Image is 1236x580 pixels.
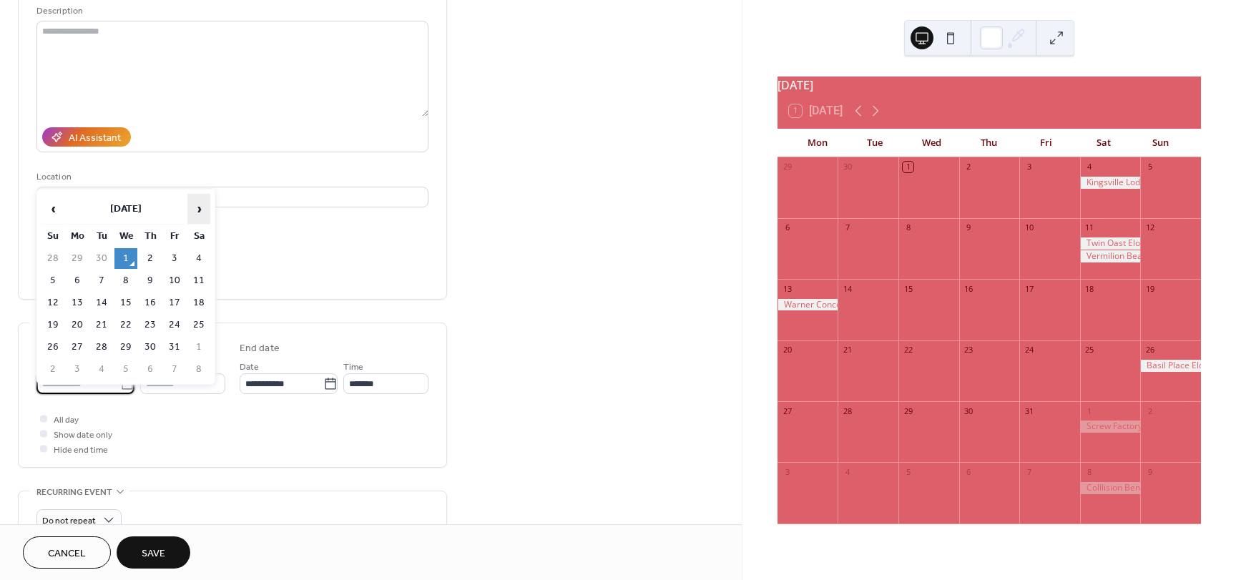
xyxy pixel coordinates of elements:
th: We [114,226,137,247]
td: 24 [163,315,186,335]
td: 7 [163,359,186,380]
button: Cancel [23,536,111,569]
div: 11 [1084,222,1095,233]
td: 1 [114,248,137,269]
td: 6 [139,359,162,380]
div: 28 [842,405,853,416]
div: 24 [1024,345,1034,355]
div: Basil Place Elopement [1140,360,1201,372]
div: Thu [961,129,1018,157]
div: End date [240,341,280,356]
div: 6 [963,466,974,477]
div: 21 [842,345,853,355]
td: 5 [114,359,137,380]
td: 4 [90,359,113,380]
span: Time [343,360,363,375]
div: 9 [963,222,974,233]
div: 25 [1084,345,1095,355]
span: All day [54,413,79,428]
span: Hide end time [54,443,108,458]
div: Fri [1018,129,1075,157]
td: 28 [41,248,64,269]
td: 25 [187,315,210,335]
div: Kingsville Lodge Wedding [1080,177,1141,189]
div: Mon [789,129,846,157]
th: Tu [90,226,113,247]
td: 3 [66,359,89,380]
td: 20 [66,315,89,335]
td: 10 [163,270,186,291]
td: 31 [163,337,186,358]
div: Wed [903,129,961,157]
td: 21 [90,315,113,335]
div: AI Assistant [69,131,121,146]
div: 29 [782,162,793,172]
div: Screw Factory Wedding [1080,421,1141,433]
td: 22 [114,315,137,335]
div: 5 [903,466,913,477]
div: Tue [846,129,903,157]
span: Show date only [54,428,112,443]
th: Mo [66,226,89,247]
div: 10 [1024,222,1034,233]
td: 7 [90,270,113,291]
td: 19 [41,315,64,335]
span: Recurring event [36,485,112,500]
div: 1 [1084,405,1095,416]
div: Description [36,4,426,19]
span: Do not repeat [42,513,96,529]
span: Save [142,546,165,561]
div: 7 [1024,466,1034,477]
th: Th [139,226,162,247]
td: 2 [139,248,162,269]
div: Warner Concord Elopement [778,299,838,311]
div: Location [36,169,426,185]
div: [DATE] [778,77,1201,94]
div: Twin Oast Elopement [1080,237,1141,250]
td: 30 [90,248,113,269]
div: 2 [1144,405,1155,416]
td: 29 [114,337,137,358]
div: Vermilion Beach Elopement [1080,250,1141,262]
td: 18 [187,293,210,313]
div: Colllision Bend Wedding [1080,482,1141,494]
td: 9 [139,270,162,291]
div: 26 [1144,345,1155,355]
td: 17 [163,293,186,313]
div: 3 [782,466,793,477]
div: 6 [782,222,793,233]
div: 18 [1084,283,1095,294]
td: 29 [66,248,89,269]
td: 13 [66,293,89,313]
div: 20 [782,345,793,355]
div: 15 [903,283,913,294]
td: 4 [187,248,210,269]
td: 11 [187,270,210,291]
td: 1 [187,337,210,358]
button: Save [117,536,190,569]
th: Fr [163,226,186,247]
td: 23 [139,315,162,335]
td: 15 [114,293,137,313]
td: 12 [41,293,64,313]
div: 8 [903,222,913,233]
div: 19 [1144,283,1155,294]
div: 4 [842,466,853,477]
td: 5 [41,270,64,291]
td: 14 [90,293,113,313]
div: 14 [842,283,853,294]
div: 23 [963,345,974,355]
th: [DATE] [66,194,186,225]
div: 1 [903,162,913,172]
th: Sa [187,226,210,247]
div: 8 [1084,466,1095,477]
th: Su [41,226,64,247]
div: 3 [1024,162,1034,172]
div: 7 [842,222,853,233]
div: 12 [1144,222,1155,233]
div: 2 [963,162,974,172]
td: 28 [90,337,113,358]
span: Cancel [48,546,86,561]
div: 4 [1084,162,1095,172]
